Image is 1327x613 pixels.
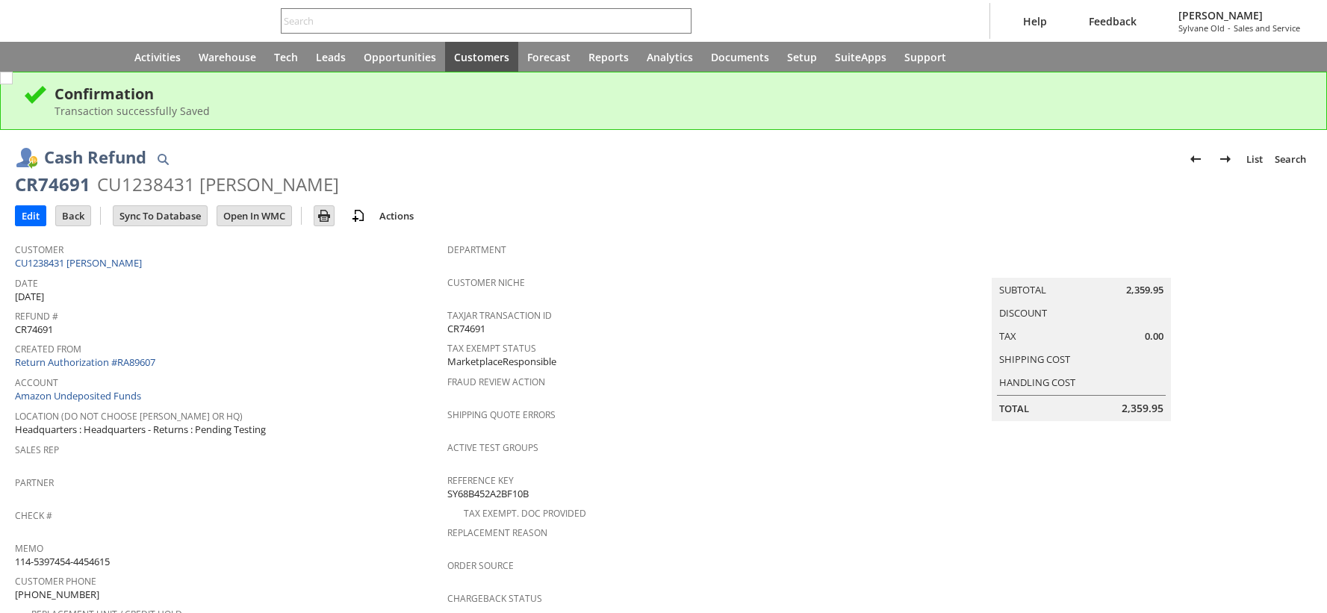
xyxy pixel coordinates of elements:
[15,588,99,602] span: [PHONE_NUMBER]
[447,441,538,454] a: Active Test Groups
[1228,22,1231,34] span: -
[27,48,45,66] svg: Recent Records
[44,145,146,169] h1: Cash Refund
[579,42,638,72] a: Reports
[97,172,339,196] div: CU1238431 [PERSON_NAME]
[447,526,547,539] a: Replacement reason
[1122,401,1163,416] span: 2,359.95
[999,402,1029,415] a: Total
[1023,14,1047,28] span: Help
[282,12,671,30] input: Search
[15,555,110,569] span: 114-5397454-4454615
[15,343,81,355] a: Created From
[15,277,38,290] a: Date
[671,12,689,30] svg: Search
[15,290,44,304] span: [DATE]
[15,310,58,323] a: Refund #
[15,476,54,489] a: Partner
[447,355,556,369] span: MarketplaceResponsible
[447,408,556,421] a: Shipping Quote Errors
[364,50,436,64] span: Opportunities
[454,50,509,64] span: Customers
[349,207,367,225] img: add-record.svg
[447,474,514,487] a: Reference Key
[835,50,886,64] span: SuiteApps
[999,352,1070,366] a: Shipping Cost
[15,256,146,270] a: CU1238431 [PERSON_NAME]
[15,243,63,256] a: Customer
[99,48,116,66] svg: Home
[90,42,125,72] a: Home
[15,172,90,196] div: CR74691
[1145,329,1163,343] span: 0.00
[54,42,90,72] div: Shortcuts
[15,509,52,522] a: Check #
[307,42,355,72] a: Leads
[114,206,207,225] input: Sync To Database
[702,42,778,72] a: Documents
[527,50,571,64] span: Forecast
[992,254,1171,278] caption: Summary
[447,342,536,355] a: Tax Exempt Status
[15,444,59,456] a: Sales Rep
[190,42,265,72] a: Warehouse
[15,355,155,369] a: Return Authorization #RA89607
[373,209,420,223] a: Actions
[787,50,817,64] span: Setup
[1216,150,1234,168] img: Next
[447,322,485,336] span: CR74691
[18,42,54,72] a: Recent Records
[711,50,769,64] span: Documents
[447,559,514,572] a: Order Source
[355,42,445,72] a: Opportunities
[1089,14,1137,28] span: Feedback
[447,487,529,501] span: SY68B452A2BF10B
[447,276,525,289] a: Customer Niche
[638,42,702,72] a: Analytics
[63,48,81,66] svg: Shortcuts
[999,329,1016,343] a: Tax
[647,50,693,64] span: Analytics
[316,50,346,64] span: Leads
[199,50,256,64] span: Warehouse
[217,206,291,225] input: Open In WMC
[447,592,542,605] a: Chargeback Status
[1234,22,1300,34] span: Sales and Service
[314,206,334,225] input: Print
[274,50,298,64] span: Tech
[134,50,181,64] span: Activities
[15,376,58,389] a: Account
[315,207,333,225] img: Print
[15,389,141,402] a: Amazon Undeposited Funds
[445,42,518,72] a: Customers
[15,542,43,555] a: Memo
[154,150,172,168] img: Quick Find
[16,206,46,225] input: Edit
[895,42,955,72] a: Support
[1178,22,1225,34] span: Sylvane Old
[1187,150,1205,168] img: Previous
[518,42,579,72] a: Forecast
[1178,8,1300,22] span: [PERSON_NAME]
[588,50,629,64] span: Reports
[15,423,266,437] span: Headquarters : Headquarters - Returns : Pending Testing
[15,410,243,423] a: Location (Do Not choose [PERSON_NAME] or HQ)
[464,507,586,520] a: Tax Exempt. Doc Provided
[1126,283,1163,297] span: 2,359.95
[125,42,190,72] a: Activities
[778,42,826,72] a: Setup
[265,42,307,72] a: Tech
[999,376,1075,389] a: Handling Cost
[904,50,946,64] span: Support
[1269,147,1312,171] a: Search
[447,243,506,256] a: Department
[447,309,552,322] a: TaxJar Transaction ID
[56,206,90,225] input: Back
[999,306,1047,320] a: Discount
[15,575,96,588] a: Customer Phone
[826,42,895,72] a: SuiteApps
[999,283,1046,296] a: Subtotal
[447,376,545,388] a: Fraud Review Action
[55,84,1304,104] div: Confirmation
[1240,147,1269,171] a: List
